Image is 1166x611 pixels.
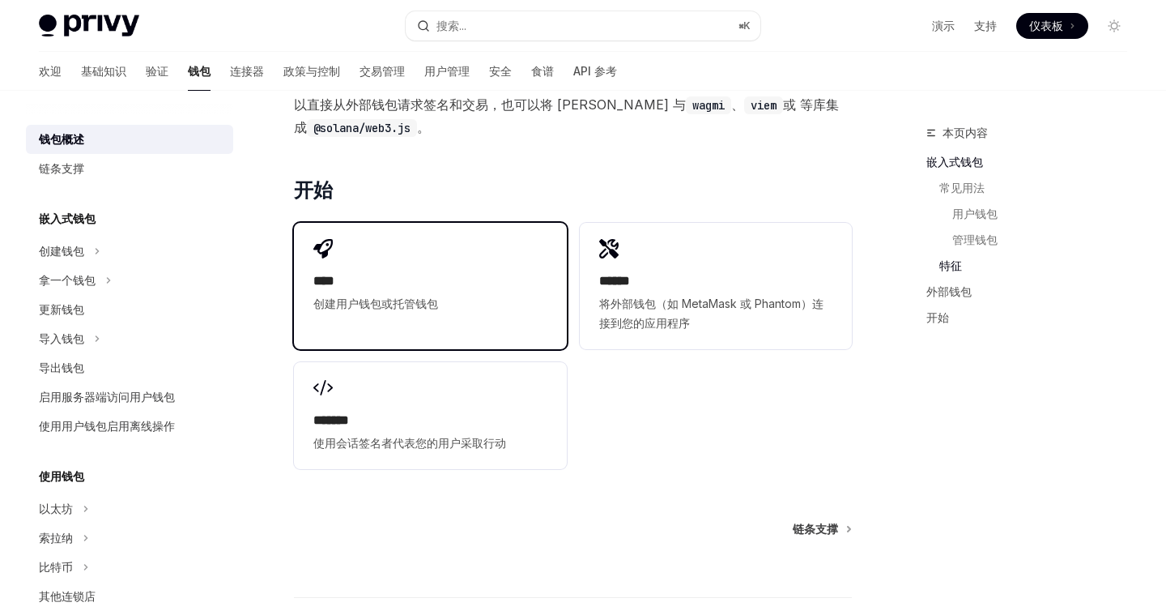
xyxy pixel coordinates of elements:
a: 链条支撑 [793,521,850,537]
a: API 参考 [573,52,617,91]
a: 演示 [932,18,955,34]
img: 灯光标志 [39,15,139,37]
font: 交易管理 [360,64,405,78]
font: 其他连锁店 [39,589,96,603]
a: **** *将外部钱包（如 MetaMask 或 Phantom）连接到您的应用程序 [580,223,852,349]
font: 导出钱包 [39,361,84,374]
a: 开始 [926,305,1140,331]
font: 开始 [926,310,949,324]
font: 使用会话签名者代表您的用户采取行动 [313,436,506,450]
font: 用户管理 [424,64,470,78]
font: 管理钱包 [952,233,998,246]
a: 链条支撑 [26,154,233,183]
a: 用户管理 [424,52,470,91]
font: 食谱 [531,64,554,78]
a: 特征 [939,253,1140,279]
font: 启用服务器端访问用户钱包 [39,390,175,404]
a: 支持 [974,18,997,34]
a: 交易管理 [360,52,405,91]
a: 用户钱包 [952,201,1140,227]
a: 启用服务器端访问用户钱包 [26,382,233,412]
font: 将外部钱包（如 MetaMask 或 Phantom）连接到您的应用程序 [599,297,823,330]
font: 本页内容 [943,126,988,139]
a: 验证 [146,52,168,91]
a: 食谱 [531,52,554,91]
font: 演示 [932,19,955,32]
a: 嵌入式钱包 [926,149,1140,175]
font: 钱包概述 [39,132,84,146]
a: 导出钱包 [26,353,233,382]
font: 政策与控制 [283,64,340,78]
font: 使用用户钱包启用离线操作 [39,419,175,433]
font: 嵌入式钱包 [39,211,96,225]
font: 更新钱包 [39,302,84,316]
font: 常见用法 [939,181,985,194]
font: 连接器 [230,64,264,78]
font: 搜索... [436,19,466,32]
font: 如果用户愿意，他们可以在您的应用中使用多个外部钱包，并将这些钱包关联到他们的账户。您可以直接从外部钱包请求签名和交易，也可以将 [PERSON_NAME] 与 [294,74,851,113]
font: 钱包 [188,64,211,78]
font: 外部钱包 [926,284,972,298]
font: 使用钱包 [39,469,84,483]
font: 链条支撑 [39,161,84,175]
a: 使用用户钱包启用离线操作 [26,412,233,441]
a: 更新钱包 [26,295,233,324]
a: 常见用法 [939,175,1140,201]
font: 开始 [294,178,332,202]
font: 索拉纳 [39,531,73,545]
a: 钱包概述 [26,125,233,154]
font: 基础知识 [81,64,126,78]
font: K [743,19,751,32]
font: 、 [731,96,744,113]
font: 。 [417,119,430,135]
font: 欢迎 [39,64,62,78]
font: 支持 [974,19,997,32]
font: 嵌入式钱包 [926,155,983,169]
font: 链条支撑 [793,522,838,536]
code: wagmi [686,96,731,114]
a: 其他连锁店 [26,582,233,611]
font: 拿一个钱包 [39,273,96,287]
font: 创建钱包 [39,244,84,258]
a: 管理钱包 [952,227,1140,253]
font: 特征 [939,258,962,272]
a: 欢迎 [39,52,62,91]
a: 仪表板 [1016,13,1088,39]
button: 搜索...⌘K [406,11,760,41]
font: 比特币 [39,560,73,574]
font: 验证 [146,64,168,78]
font: API 参考 [573,64,617,78]
code: viem [744,96,783,114]
button: 切换暗模式 [1101,13,1127,39]
font: 仪表板 [1029,19,1063,32]
a: 钱包 [188,52,211,91]
font: 安全 [489,64,512,78]
a: 政策与控制 [283,52,340,91]
a: 基础知识 [81,52,126,91]
font: 导入钱包 [39,331,84,345]
font: 以太坊 [39,502,73,515]
code: @solana/web3.js [307,119,417,137]
a: 安全 [489,52,512,91]
a: 外部钱包 [926,279,1140,305]
font: 用户钱包 [952,207,998,220]
font: ⌘ [738,19,743,32]
font: 创建用户钱包或托管钱包 [313,297,438,310]
a: 连接器 [230,52,264,91]
font: 或 等库集成 [294,96,839,135]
